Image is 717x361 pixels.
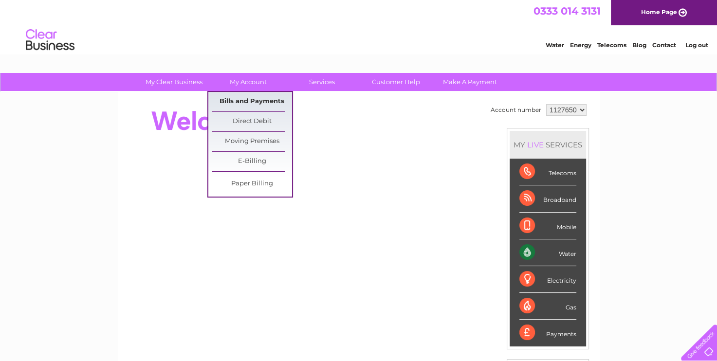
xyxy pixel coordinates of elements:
[212,112,292,131] a: Direct Debit
[488,102,544,118] td: Account number
[212,132,292,151] a: Moving Premises
[212,92,292,111] a: Bills and Payments
[129,5,589,47] div: Clear Business is a trading name of Verastar Limited (registered in [GEOGRAPHIC_DATA] No. 3667643...
[525,140,546,149] div: LIVE
[519,320,576,346] div: Payments
[570,41,591,49] a: Energy
[212,152,292,171] a: E-Billing
[519,239,576,266] div: Water
[25,25,75,55] img: logo.png
[685,41,708,49] a: Log out
[652,41,676,49] a: Contact
[519,185,576,212] div: Broadband
[282,73,362,91] a: Services
[519,266,576,293] div: Electricity
[212,174,292,194] a: Paper Billing
[430,73,510,91] a: Make A Payment
[597,41,626,49] a: Telecoms
[519,213,576,239] div: Mobile
[134,73,214,91] a: My Clear Business
[632,41,646,49] a: Blog
[533,5,601,17] a: 0333 014 3131
[519,293,576,320] div: Gas
[519,159,576,185] div: Telecoms
[546,41,564,49] a: Water
[208,73,288,91] a: My Account
[510,131,586,159] div: MY SERVICES
[356,73,436,91] a: Customer Help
